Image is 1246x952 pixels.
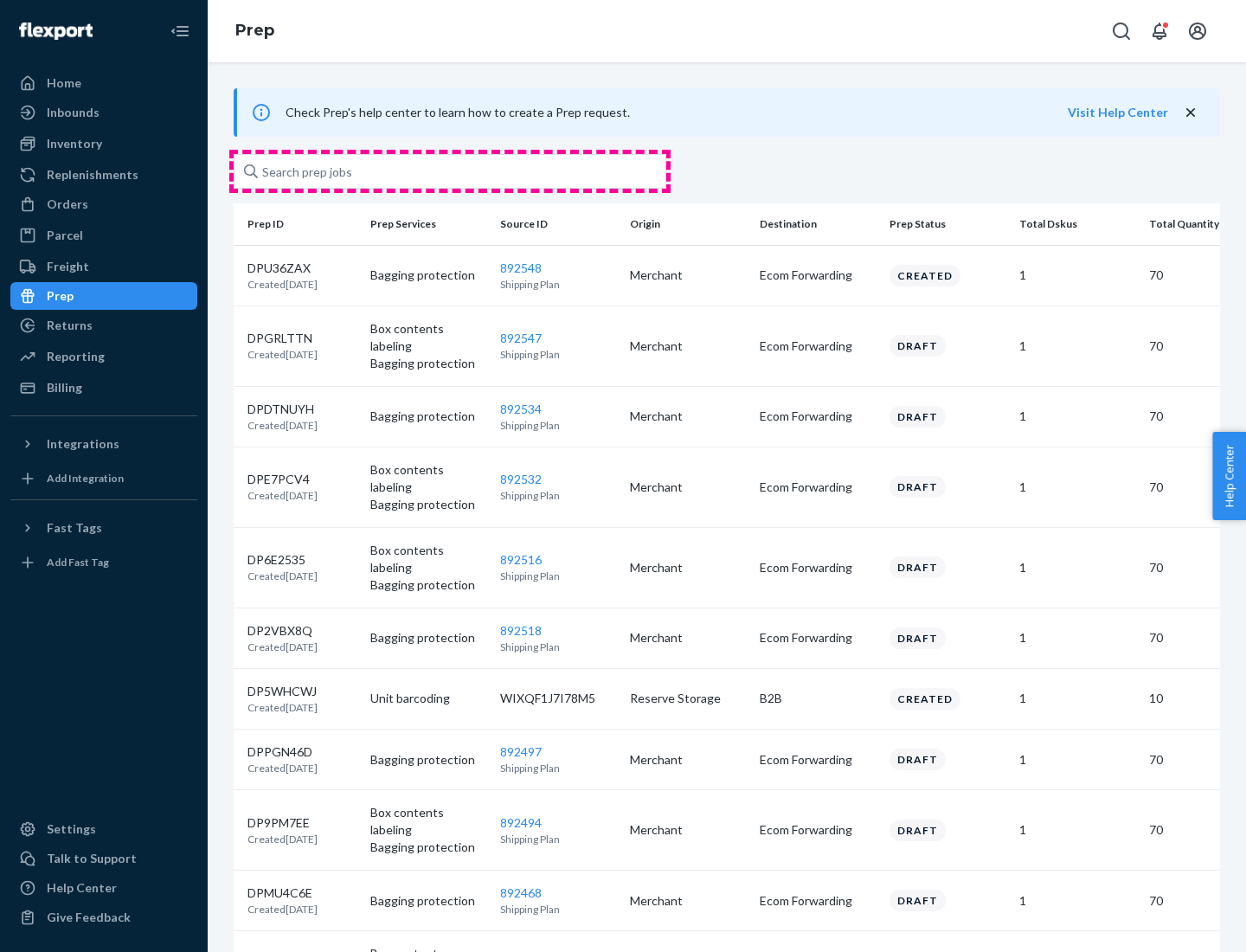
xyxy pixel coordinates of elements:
[500,623,542,638] a: 892518
[10,430,197,458] button: Integrations
[47,850,137,867] div: Talk to Support
[500,885,542,900] a: 892468
[1019,892,1135,910] p: 1
[47,287,74,305] div: Prep
[47,820,96,838] div: Settings
[1019,479,1135,496] p: 1
[10,874,197,902] a: Help Center
[630,479,746,496] p: Merchant
[10,222,197,249] a: Parcel
[1068,104,1168,121] button: Visit Help Center
[47,196,88,213] div: Orders
[10,130,197,158] a: Inventory
[760,408,876,425] p: Ecom Forwarding
[890,890,946,911] div: Draft
[493,203,623,245] th: Source ID
[247,761,318,775] p: Created [DATE]
[247,832,318,846] p: Created [DATE]
[500,488,616,503] p: Shipping Plan
[753,203,883,245] th: Destination
[47,166,138,183] div: Replenishments
[10,161,197,189] a: Replenishments
[10,815,197,843] a: Settings
[47,317,93,334] div: Returns
[10,99,197,126] a: Inbounds
[247,471,318,488] p: DPE7PCV4
[247,418,318,433] p: Created [DATE]
[1212,432,1246,520] button: Help Center
[247,488,318,503] p: Created [DATE]
[630,629,746,646] p: Merchant
[47,909,131,926] div: Give Feedback
[370,839,486,856] p: Bagging protection
[1019,267,1135,284] p: 1
[630,690,746,707] p: Reserve Storage
[370,690,486,707] p: Unit barcoding
[370,461,486,496] p: Box contents labeling
[760,479,876,496] p: Ecom Forwarding
[500,832,616,846] p: Shipping Plan
[890,749,946,770] div: Draft
[630,892,746,910] p: Merchant
[247,551,318,569] p: DP6E2535
[10,343,197,370] a: Reporting
[890,820,946,841] div: Draft
[247,260,318,277] p: DPU36ZAX
[1019,629,1135,646] p: 1
[1019,408,1135,425] p: 1
[10,253,197,280] a: Freight
[500,640,616,654] p: Shipping Plan
[10,69,197,97] a: Home
[500,552,542,567] a: 892516
[500,761,616,775] p: Shipping Plan
[500,261,542,275] a: 892548
[500,569,616,583] p: Shipping Plan
[47,435,119,453] div: Integrations
[890,556,946,578] div: Draft
[10,904,197,931] button: Give Feedback
[630,267,746,284] p: Merchant
[47,879,117,897] div: Help Center
[500,277,616,292] p: Shipping Plan
[760,338,876,355] p: Ecom Forwarding
[370,629,486,646] p: Bagging protection
[247,683,318,700] p: DP5WHCWJ
[1019,751,1135,769] p: 1
[370,751,486,769] p: Bagging protection
[1182,104,1199,122] button: close
[10,282,197,310] a: Prep
[500,902,616,917] p: Shipping Plan
[760,821,876,839] p: Ecom Forwarding
[19,23,93,40] img: Flexport logo
[47,471,124,486] div: Add Integration
[363,203,493,245] th: Prep Services
[247,347,318,362] p: Created [DATE]
[500,347,616,362] p: Shipping Plan
[890,335,946,357] div: Draft
[1104,14,1139,48] button: Open Search Box
[500,418,616,433] p: Shipping Plan
[10,514,197,542] button: Fast Tags
[630,821,746,839] p: Merchant
[247,700,318,715] p: Created [DATE]
[47,135,102,152] div: Inventory
[247,884,318,902] p: DPMU4C6E
[890,627,946,649] div: Draft
[247,277,318,292] p: Created [DATE]
[247,330,318,347] p: DPGRLTTN
[234,154,666,189] input: Search prep jobs
[1012,203,1142,245] th: Total Dskus
[47,348,105,365] div: Reporting
[760,751,876,769] p: Ecom Forwarding
[1019,559,1135,576] p: 1
[10,465,197,492] a: Add Integration
[370,804,486,839] p: Box contents labeling
[163,14,197,48] button: Close Navigation
[10,845,197,872] a: Talk to Support
[247,622,318,640] p: DP2VBX8Q
[247,401,318,418] p: DPDTNUYH
[10,312,197,339] a: Returns
[760,559,876,576] p: Ecom Forwarding
[47,379,82,396] div: Billing
[10,374,197,402] a: Billing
